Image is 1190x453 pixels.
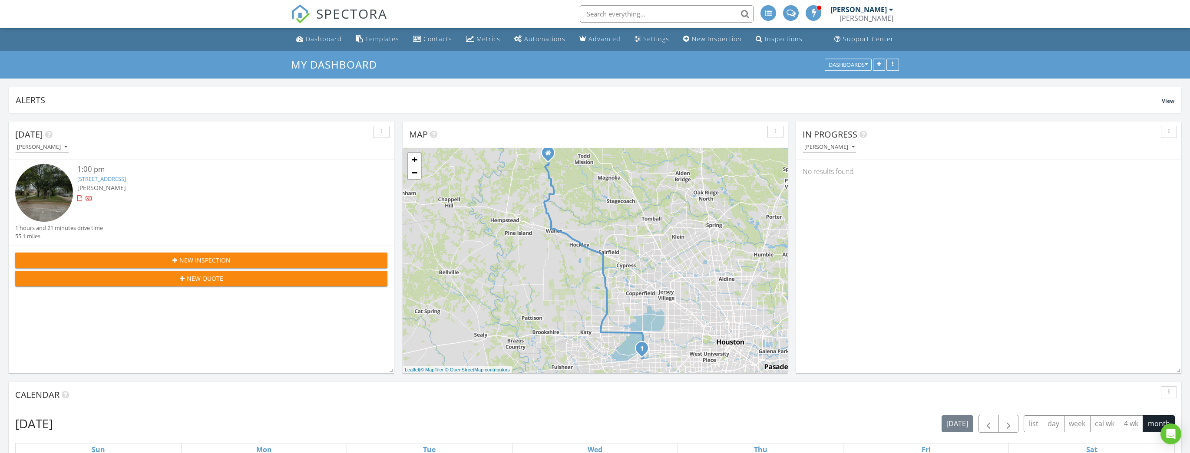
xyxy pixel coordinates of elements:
[1119,415,1143,432] button: 4 wk
[829,62,868,68] div: Dashboards
[15,164,73,222] img: streetview
[463,31,504,47] a: Metrics
[998,415,1019,433] button: Next month
[410,31,456,47] a: Contacts
[548,153,553,158] div: 17244 Deer run, Navasota TX 77868
[405,367,419,372] a: Leaflet
[803,141,856,153] button: [PERSON_NAME]
[576,31,624,47] a: Advanced
[15,415,53,432] h2: [DATE]
[692,35,742,43] div: New Inspection
[1160,423,1181,444] div: Open Intercom Messenger
[77,184,126,192] span: [PERSON_NAME]
[365,35,399,43] div: Templates
[511,31,569,47] a: Automations (Advanced)
[640,346,644,352] i: 1
[15,271,387,286] button: New Quote
[316,4,387,23] span: SPECTORA
[765,35,803,43] div: Inspections
[77,175,126,183] a: [STREET_ADDRESS]
[16,94,1162,106] div: Alerts
[642,348,647,353] div: 14718 W Bend Dr, Houston, TX 77082
[476,35,500,43] div: Metrics
[752,31,806,47] a: Inspections
[840,14,893,23] div: Billy Cook
[409,128,428,140] span: Map
[643,35,669,43] div: Settings
[1043,415,1064,432] button: day
[1143,415,1175,432] button: month
[15,253,387,268] button: New Inspection
[1162,97,1174,105] span: View
[631,31,673,47] a: Settings
[352,31,403,47] a: Templates
[825,59,872,71] button: Dashboards
[15,141,69,153] button: [PERSON_NAME]
[680,31,745,47] a: New Inspection
[306,35,342,43] div: Dashboard
[1090,415,1120,432] button: cal wk
[15,164,387,240] a: 1:00 pm [STREET_ADDRESS] [PERSON_NAME] 1 hours and 21 minutes drive time 55.1 miles
[291,4,310,23] img: The Best Home Inspection Software - Spectora
[187,274,223,283] span: New Quote
[830,5,887,14] div: [PERSON_NAME]
[580,5,754,23] input: Search everything...
[420,367,444,372] a: © MapTiler
[293,31,345,47] a: Dashboard
[796,160,1181,183] div: No results found
[15,224,103,232] div: 1 hours and 21 minutes drive time
[17,144,67,150] div: [PERSON_NAME]
[1024,415,1043,432] button: list
[408,166,421,179] a: Zoom out
[403,366,512,374] div: |
[291,57,384,72] a: My Dashboard
[942,415,973,432] button: [DATE]
[15,128,43,140] span: [DATE]
[408,153,421,166] a: Zoom in
[423,35,452,43] div: Contacts
[179,256,231,265] span: New Inspection
[77,164,357,175] div: 1:00 pm
[445,367,510,372] a: © OpenStreetMap contributors
[843,35,894,43] div: Support Center
[588,35,621,43] div: Advanced
[831,31,897,47] a: Support Center
[15,389,59,400] span: Calendar
[15,232,103,240] div: 55.1 miles
[803,128,857,140] span: In Progress
[978,415,999,433] button: Previous month
[804,144,855,150] div: [PERSON_NAME]
[1064,415,1091,432] button: week
[291,12,387,30] a: SPECTORA
[524,35,565,43] div: Automations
